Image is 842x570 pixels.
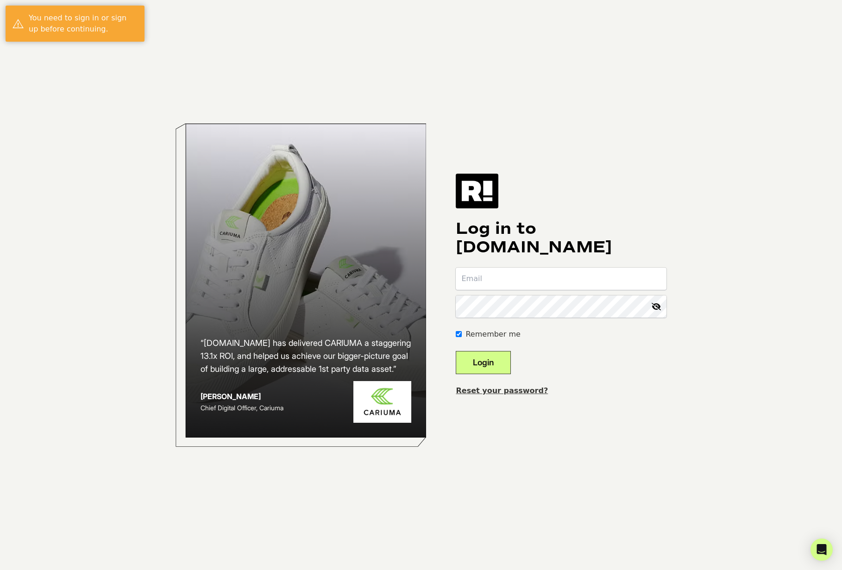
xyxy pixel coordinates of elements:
div: Open Intercom Messenger [811,539,833,561]
input: Email [456,268,666,290]
a: Reset your password? [456,386,548,395]
strong: [PERSON_NAME] [201,392,261,401]
img: Retention.com [456,174,498,208]
h1: Log in to [DOMAIN_NAME] [456,219,666,257]
label: Remember me [465,329,520,340]
span: Chief Digital Officer, Cariuma [201,404,283,412]
h2: “[DOMAIN_NAME] has delivered CARIUMA a staggering 13.1x ROI, and helped us achieve our bigger-pic... [201,337,412,376]
img: Cariuma [353,381,411,423]
button: Login [456,351,511,374]
div: You need to sign in or sign up before continuing. [29,13,138,35]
